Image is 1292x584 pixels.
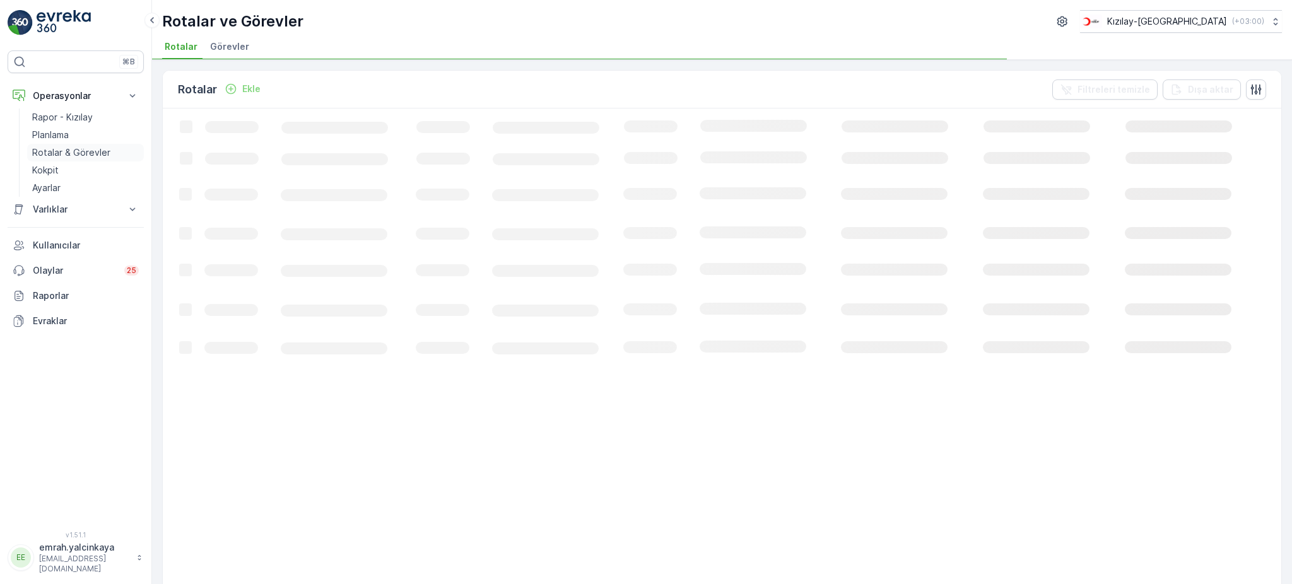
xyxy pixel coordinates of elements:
[8,258,144,283] a: Olaylar25
[8,197,144,222] button: Varlıklar
[33,90,119,102] p: Operasyonlar
[32,111,93,124] p: Rapor - Kızılay
[33,203,119,216] p: Varlıklar
[1107,15,1227,28] p: Kızılay-[GEOGRAPHIC_DATA]
[27,108,144,126] a: Rapor - Kızılay
[39,554,130,574] p: [EMAIL_ADDRESS][DOMAIN_NAME]
[32,182,61,194] p: Ayarlar
[220,81,266,96] button: Ekle
[8,233,144,258] a: Kullanıcılar
[11,547,31,568] div: EE
[27,126,144,144] a: Planlama
[8,308,144,334] a: Evraklar
[27,179,144,197] a: Ayarlar
[8,283,144,308] a: Raporlar
[32,164,59,177] p: Kokpit
[127,266,136,276] p: 25
[8,10,33,35] img: logo
[1080,15,1102,28] img: k%C4%B1z%C4%B1lay_jywRncg.png
[122,57,135,67] p: ⌘B
[8,83,144,108] button: Operasyonlar
[33,289,139,302] p: Raporlar
[8,531,144,539] span: v 1.51.1
[1080,10,1282,33] button: Kızılay-[GEOGRAPHIC_DATA](+03:00)
[162,11,303,32] p: Rotalar ve Görevler
[1232,16,1264,26] p: ( +03:00 )
[1052,79,1158,100] button: Filtreleri temizle
[32,129,69,141] p: Planlama
[165,40,197,53] span: Rotalar
[178,81,217,98] p: Rotalar
[27,161,144,179] a: Kokpit
[210,40,249,53] span: Görevler
[33,264,117,277] p: Olaylar
[8,541,144,574] button: EEemrah.yalcinkaya[EMAIL_ADDRESS][DOMAIN_NAME]
[1188,83,1233,96] p: Dışa aktar
[39,541,130,554] p: emrah.yalcinkaya
[32,146,110,159] p: Rotalar & Görevler
[1078,83,1150,96] p: Filtreleri temizle
[33,315,139,327] p: Evraklar
[33,239,139,252] p: Kullanıcılar
[37,10,91,35] img: logo_light-DOdMpM7g.png
[1163,79,1241,100] button: Dışa aktar
[27,144,144,161] a: Rotalar & Görevler
[242,83,261,95] p: Ekle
